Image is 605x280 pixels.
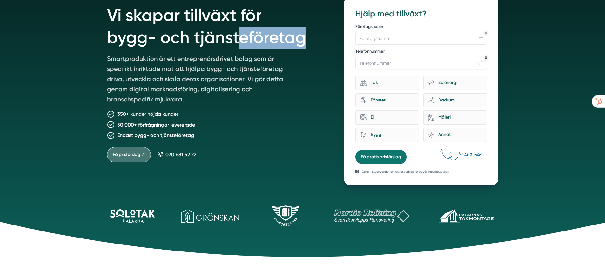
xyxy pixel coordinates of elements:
[117,131,194,139] p: Endast bygg- och tjänsteföretag
[165,152,196,158] span: 070 681 52 22
[117,110,178,118] p: 350+ kunder nöjda kunder
[485,56,487,59] div: Obligatoriskt
[355,8,487,20] h3: Hjälp med tillväxt?
[157,152,196,158] a: 070 681 52 22
[107,147,151,162] a: Få prisförslag
[362,169,449,174] p: Genom att använda formuläret godkänner du vår integritetspolicy.
[485,32,487,34] div: Obligatoriskt
[355,150,407,164] button: Få gratis prisförslag
[355,32,487,45] input: Företagsnamn
[113,151,140,158] span: Få prisförslag
[355,49,487,55] label: Telefonnummer
[107,54,290,107] p: Smartproduktion är ett entreprenörsdrivet bolag som är specifikt inriktade mot att hjälpa bygg- o...
[355,24,487,31] label: Företagsnamn
[355,57,487,69] input: Telefonnummer
[117,121,195,129] p: 50,000+ förfrågningar levererade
